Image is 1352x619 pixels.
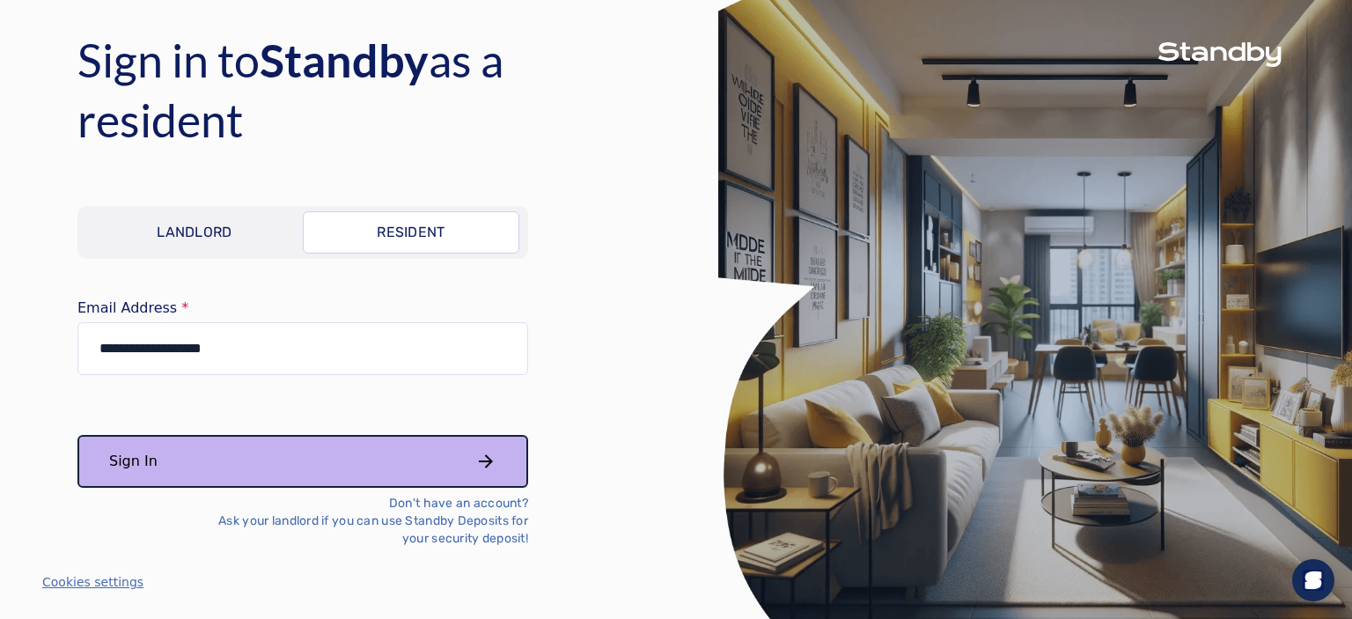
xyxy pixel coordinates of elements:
label: Email Address [77,301,528,315]
div: Open Intercom Messenger [1292,559,1334,601]
a: Resident [303,211,519,254]
button: Cookies settings [42,573,143,591]
p: Don't have an account? Ask your landlord if you can use Standby Deposits for your security deposit! [190,495,528,548]
a: Landlord [86,211,303,254]
button: Sign In [77,435,528,488]
input: email [77,322,528,375]
span: Standby [260,33,429,87]
h4: Sign in to as a resident [77,30,641,150]
p: Landlord [157,222,232,243]
p: Resident [377,222,445,243]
